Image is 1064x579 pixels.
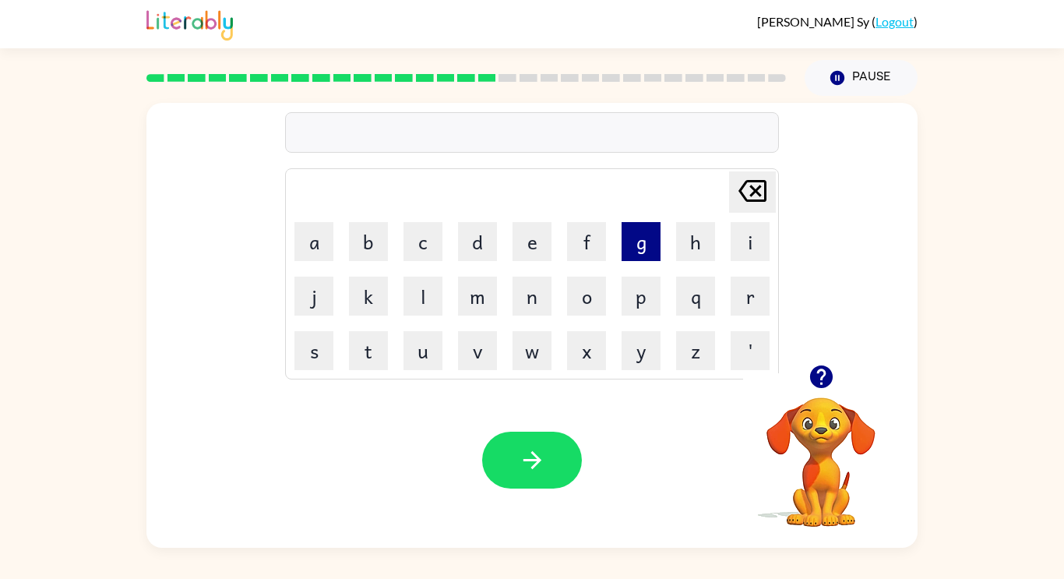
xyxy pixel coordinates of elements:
button: c [403,222,442,261]
button: e [513,222,551,261]
button: i [731,222,770,261]
button: p [622,277,661,316]
button: j [294,277,333,316]
button: z [676,331,715,370]
div: ( ) [757,14,918,29]
button: s [294,331,333,370]
button: m [458,277,497,316]
img: Literably [146,6,233,41]
button: o [567,277,606,316]
a: Logout [876,14,914,29]
button: k [349,277,388,316]
button: f [567,222,606,261]
button: y [622,331,661,370]
button: h [676,222,715,261]
button: n [513,277,551,316]
button: x [567,331,606,370]
button: a [294,222,333,261]
video: Your browser must support playing .mp4 files to use Literably. Please try using another browser. [743,373,899,529]
button: q [676,277,715,316]
button: Pause [805,60,918,96]
span: [PERSON_NAME] Sy [757,14,872,29]
button: ' [731,331,770,370]
button: g [622,222,661,261]
button: u [403,331,442,370]
button: w [513,331,551,370]
button: l [403,277,442,316]
button: b [349,222,388,261]
button: t [349,331,388,370]
button: r [731,277,770,316]
button: v [458,331,497,370]
button: d [458,222,497,261]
